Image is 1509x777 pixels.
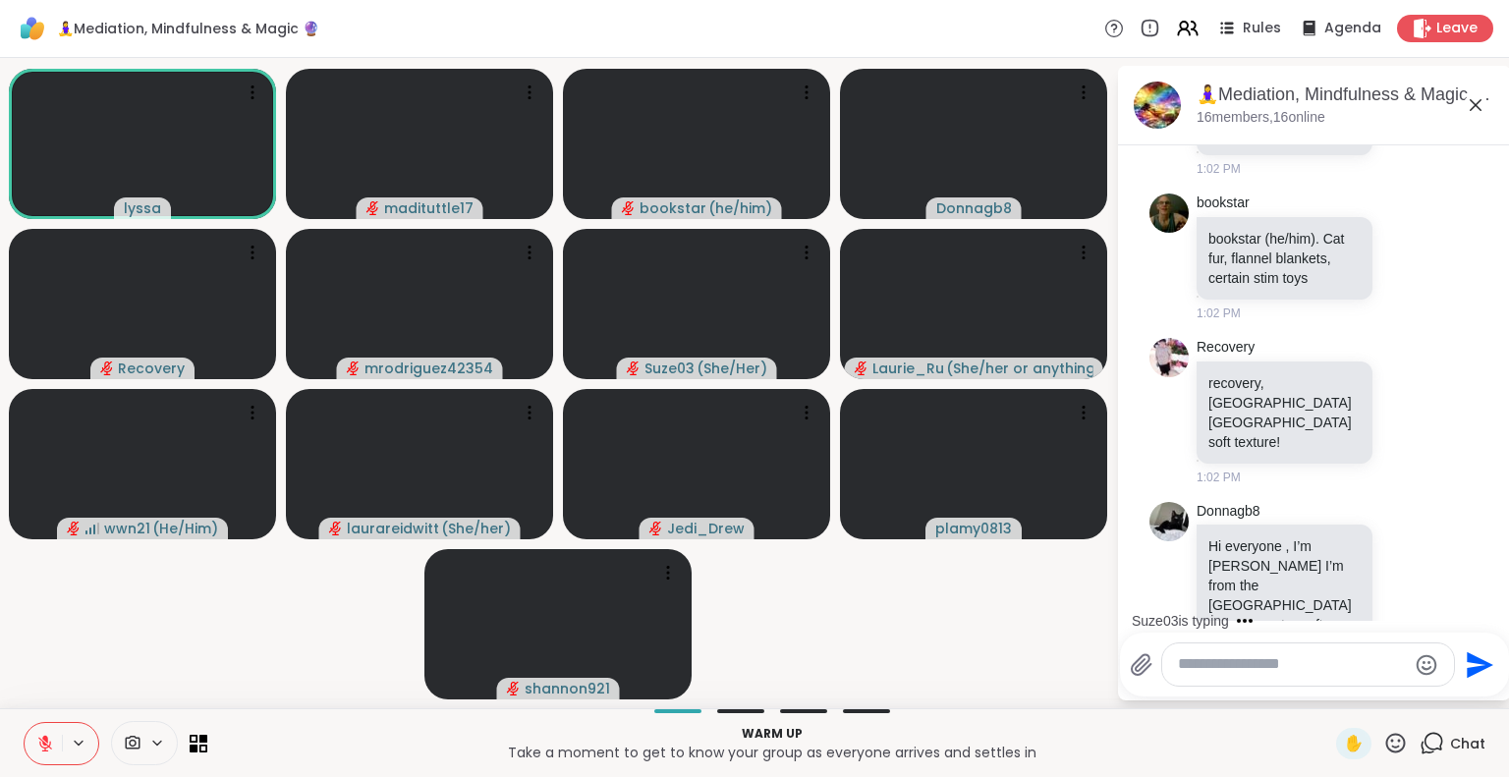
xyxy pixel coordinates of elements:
[622,201,636,215] span: audio-muted
[1149,194,1189,233] img: https://sharewell-space-live.sfo3.digitaloceanspaces.com/user-generated/535310fa-e9f2-4698-8a7d-4...
[1197,108,1325,128] p: 16 members, 16 online
[104,519,150,538] span: wwn21
[1197,338,1255,358] a: Recovery
[649,522,663,535] span: audio-muted
[708,198,772,218] span: ( he/him )
[644,359,695,378] span: Suze03
[1208,373,1361,452] p: recovery, [GEOGRAPHIC_DATA] [GEOGRAPHIC_DATA] soft texture!
[667,519,745,538] span: Jedi_Drew
[935,519,1012,538] span: plamy0813
[507,682,521,695] span: audio-muted
[1149,338,1189,377] img: https://sharewell-space-live.sfo3.digitaloceanspaces.com/user-generated/c703a1d2-29a7-4d77-aef4-3...
[16,12,49,45] img: ShareWell Logomark
[1208,229,1361,288] p: bookstar (he/him). Cat fur, flannel blankets, certain stim toys
[67,522,81,535] span: audio-muted
[1197,502,1260,522] a: Donnagb8
[1324,19,1381,38] span: Agenda
[329,522,343,535] span: audio-muted
[1455,642,1499,687] button: Send
[347,519,439,538] span: laurareidwitt
[124,198,161,218] span: lyssa
[384,198,474,218] span: madituttle17
[1149,502,1189,541] img: https://sharewell-space-live.sfo3.digitaloceanspaces.com/user-generated/dd002af1-3885-43cd-b76a-2...
[219,725,1324,743] p: Warm up
[1344,732,1364,755] span: ✋
[118,359,185,378] span: Recovery
[152,519,218,538] span: ( He/Him )
[872,359,944,378] span: Laurie_Ru
[1415,653,1438,677] button: Emoji picker
[219,743,1324,762] p: Take a moment to get to know your group as everyone arrives and settles in
[364,359,493,378] span: mrodriguez42354
[1197,469,1241,486] span: 1:02 PM
[57,19,319,38] span: 🧘‍♀️Mediation, Mindfulness & Magic 🔮
[1208,536,1361,635] p: Hi everyone , I’m [PERSON_NAME] I’m from the [GEOGRAPHIC_DATA] area . Love to craft
[1197,305,1241,322] span: 1:02 PM
[936,198,1012,218] span: Donnagb8
[366,201,380,215] span: audio-muted
[441,519,511,538] span: ( She/her )
[855,361,868,375] span: audio-muted
[1134,82,1181,129] img: 🧘‍♀️Mediation, Mindfulness & Magic 🔮 , Oct 08
[946,359,1093,378] span: ( She/her or anything else )
[1132,611,1229,631] div: Suze03 is typing
[627,361,641,375] span: audio-muted
[1197,194,1250,213] a: bookstar
[1197,83,1495,107] div: 🧘‍♀️Mediation, Mindfulness & Magic 🔮 , [DATE]
[347,361,361,375] span: audio-muted
[1178,654,1407,675] textarea: Type your message
[640,198,706,218] span: bookstar
[1436,19,1478,38] span: Leave
[100,361,114,375] span: audio-muted
[1450,734,1485,753] span: Chat
[1243,19,1281,38] span: Rules
[697,359,767,378] span: ( She/Her )
[525,679,610,698] span: shannon921
[1197,160,1241,178] span: 1:02 PM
